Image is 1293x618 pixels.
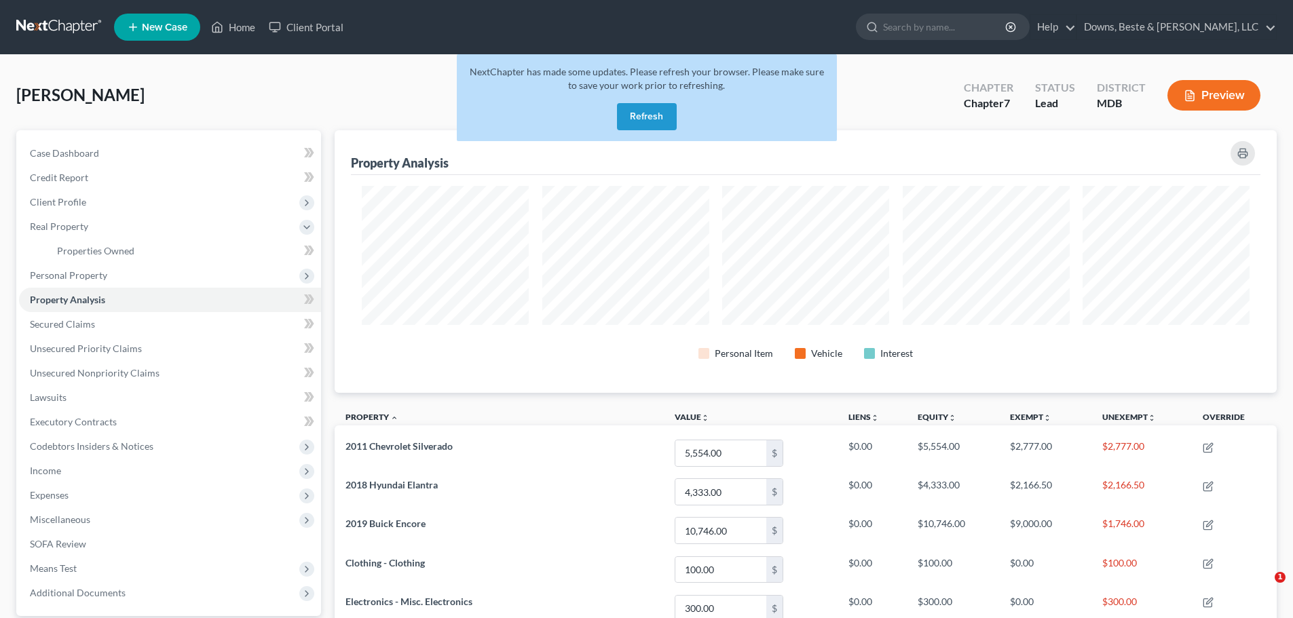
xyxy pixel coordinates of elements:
button: Preview [1167,80,1260,111]
a: Properties Owned [46,239,321,263]
iframe: Intercom live chat [1247,572,1279,604]
div: Lead [1035,96,1075,111]
a: Property Analysis [19,288,321,312]
td: $10,746.00 [907,511,999,550]
td: $100.00 [1091,550,1192,589]
td: $2,777.00 [1091,433,1192,472]
a: Help [1030,15,1076,39]
div: District [1097,80,1146,96]
td: $0.00 [838,511,907,550]
input: 0.00 [675,557,766,583]
span: SOFA Review [30,538,86,549]
div: Interest [880,347,913,360]
td: $4,333.00 [907,473,999,511]
span: Additional Documents [30,587,126,598]
a: Equityunfold_more [918,412,956,422]
td: $0.00 [838,473,907,511]
span: NextChapter has made some updates. Please refresh your browser. Please make sure to save your wor... [470,66,824,91]
span: Electronics - Misc. Electronics [345,596,472,607]
div: Vehicle [811,347,842,360]
input: 0.00 [675,440,766,466]
th: Override [1192,404,1277,434]
a: Property expand_less [345,412,398,422]
div: MDB [1097,96,1146,111]
a: Secured Claims [19,312,321,336]
span: 7 [1004,96,1010,109]
a: SOFA Review [19,532,321,556]
div: Property Analysis [351,155,449,171]
a: Downs, Beste & [PERSON_NAME], LLC [1077,15,1276,39]
div: $ [766,479,783,505]
div: $ [766,557,783,583]
span: 2019 Buick Encore [345,518,426,529]
a: Executory Contracts [19,410,321,434]
i: unfold_more [871,414,879,422]
span: Unsecured Priority Claims [30,343,142,354]
i: expand_less [390,414,398,422]
span: Executory Contracts [30,416,117,427]
div: Chapter [964,80,1013,96]
span: Income [30,465,61,476]
div: $ [766,440,783,466]
span: Real Property [30,220,88,232]
td: $9,000.00 [999,511,1091,550]
td: $0.00 [999,550,1091,589]
td: $0.00 [838,433,907,472]
span: Property Analysis [30,294,105,305]
span: 2011 Chevrolet Silverado [345,440,453,452]
a: Valueunfold_more [675,412,709,422]
a: Home [204,15,262,39]
td: $0.00 [838,550,907,589]
td: $2,166.50 [1091,473,1192,511]
span: Clothing - Clothing [345,557,425,568]
span: 1 [1275,572,1286,583]
td: $2,166.50 [999,473,1091,511]
a: Lawsuits [19,385,321,410]
div: Chapter [964,96,1013,111]
span: Case Dashboard [30,147,99,159]
span: Lawsuits [30,391,67,403]
span: Unsecured Nonpriority Claims [30,367,160,379]
a: Unsecured Priority Claims [19,336,321,361]
td: $100.00 [907,550,999,589]
div: Status [1035,80,1075,96]
span: Secured Claims [30,318,95,330]
a: Client Portal [262,15,350,39]
i: unfold_more [701,414,709,422]
span: [PERSON_NAME] [16,85,145,104]
a: Liensunfold_more [848,412,879,422]
span: Expenses [30,489,69,501]
input: Search by name... [883,14,1007,39]
span: New Case [142,22,187,33]
a: Case Dashboard [19,141,321,166]
td: $1,746.00 [1091,511,1192,550]
i: unfold_more [948,414,956,422]
div: $ [766,518,783,543]
span: Client Profile [30,196,86,208]
input: 0.00 [675,518,766,543]
a: Credit Report [19,166,321,190]
span: Properties Owned [57,245,134,256]
button: Refresh [617,103,677,130]
i: unfold_more [1148,414,1156,422]
span: Codebtors Insiders & Notices [30,440,153,452]
div: Personal Item [715,347,773,360]
a: Exemptunfold_more [1010,412,1051,422]
a: Unexemptunfold_more [1102,412,1156,422]
span: Personal Property [30,269,107,281]
i: unfold_more [1043,414,1051,422]
input: 0.00 [675,479,766,505]
span: Miscellaneous [30,514,90,525]
td: $5,554.00 [907,433,999,472]
td: $2,777.00 [999,433,1091,472]
span: Credit Report [30,172,88,183]
span: 2018 Hyundai Elantra [345,479,438,490]
span: Means Test [30,562,77,574]
a: Unsecured Nonpriority Claims [19,361,321,385]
